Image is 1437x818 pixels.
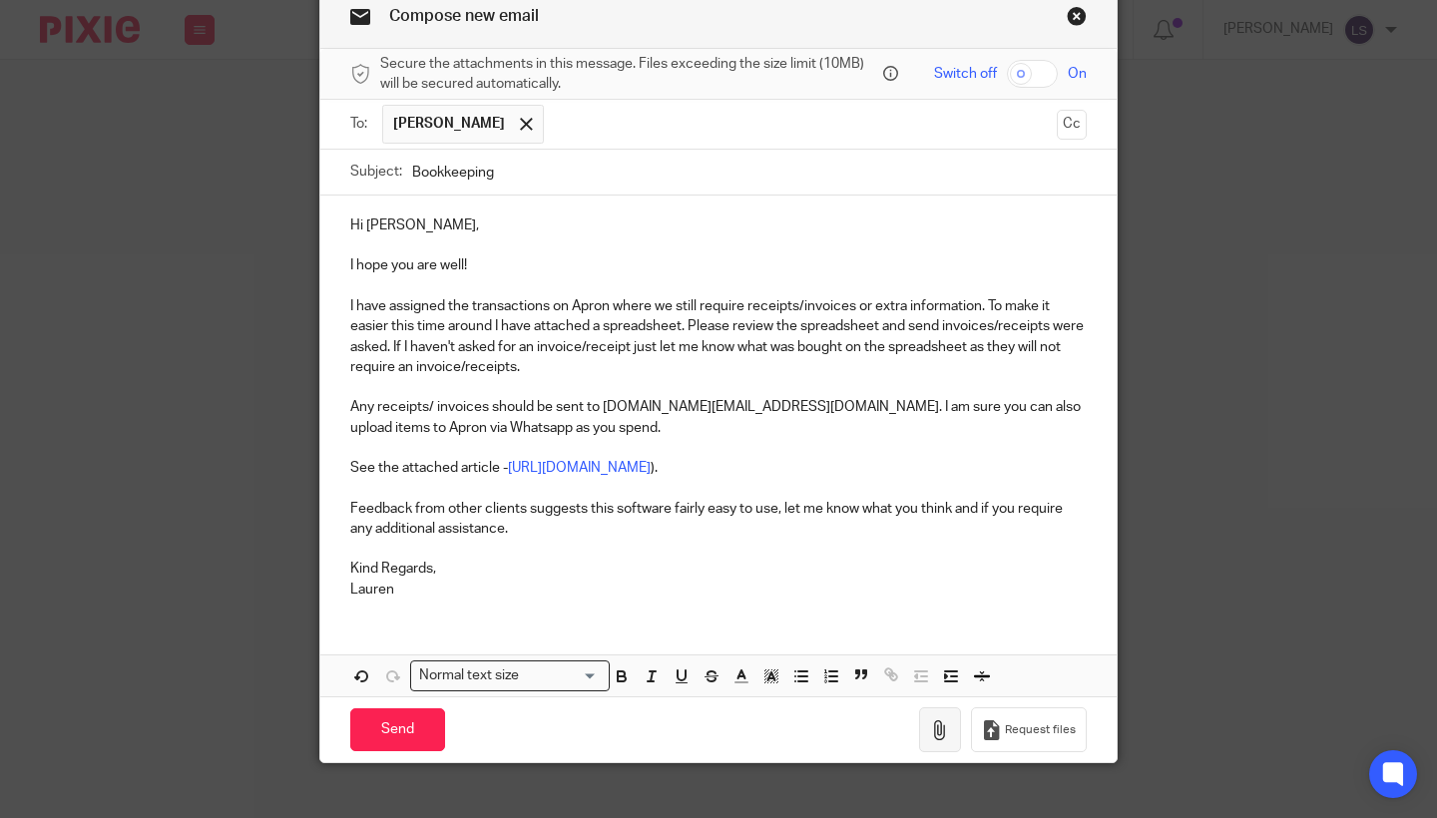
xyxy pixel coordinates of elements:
[350,397,1087,438] p: Any receipts/ invoices should be sent to [DOMAIN_NAME][EMAIL_ADDRESS][DOMAIN_NAME]. I am sure you...
[350,255,1087,275] p: I hope you are well!
[1057,110,1087,140] button: Cc
[508,461,651,475] a: [URL][DOMAIN_NAME]
[350,499,1087,540] p: Feedback from other clients suggests this software fairly easy to use, let me know what you think...
[971,707,1087,752] button: Request files
[415,665,524,686] span: Normal text size
[350,296,1087,377] p: I have assigned the transactions on Apron where we still require receipts/invoices or extra infor...
[1067,6,1087,33] a: Close this dialog window
[380,54,878,95] span: Secure the attachments in this message. Files exceeding the size limit (10MB) will be secured aut...
[1005,722,1076,738] span: Request files
[350,708,445,751] input: Send
[350,114,372,134] label: To:
[526,665,598,686] input: Search for option
[410,660,610,691] div: Search for option
[934,64,997,84] span: Switch off
[1068,64,1087,84] span: On
[350,458,1087,478] p: See the attached article - ).
[350,580,1087,600] p: Lauren
[393,114,505,134] span: [PERSON_NAME]
[389,8,539,24] span: Compose new email
[350,162,402,182] label: Subject:
[350,559,1087,579] p: Kind Regards,
[350,215,1087,235] p: Hi [PERSON_NAME],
